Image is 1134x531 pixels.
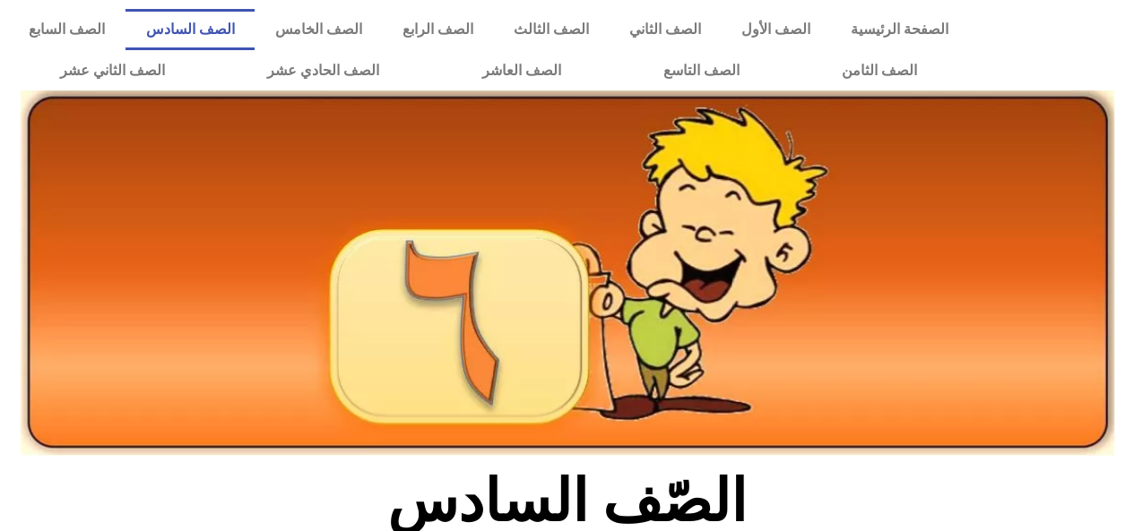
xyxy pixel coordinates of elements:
a: الصف الثاني [609,9,721,50]
a: الصفحة الرئيسية [830,9,968,50]
a: الصف العاشر [431,50,612,91]
a: الصف الخامس [255,9,382,50]
a: الصف الثاني عشر [9,50,216,91]
a: الصف السادس [126,9,255,50]
a: الصف السابع [9,9,126,50]
a: الصف الثامن [791,50,968,91]
a: الصف الثالث [493,9,609,50]
a: الصف الرابع [382,9,493,50]
a: الصف الأول [721,9,830,50]
a: الصف التاسع [612,50,791,91]
a: الصف الحادي عشر [216,50,430,91]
